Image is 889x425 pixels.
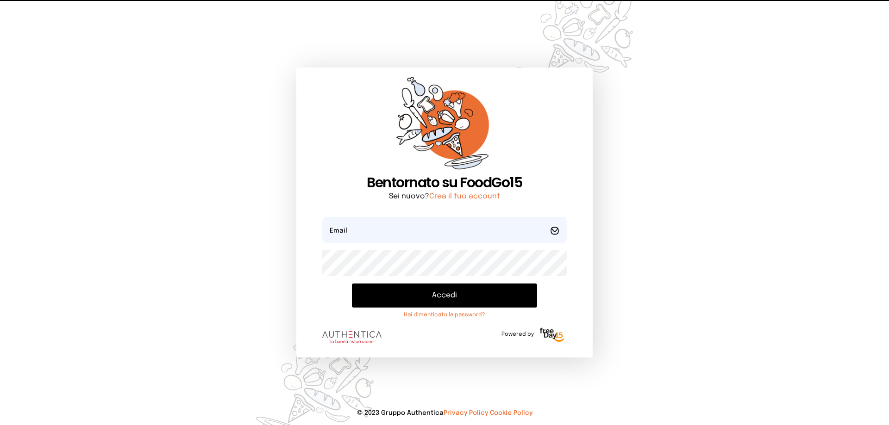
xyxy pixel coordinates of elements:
a: Cookie Policy [490,410,532,416]
img: logo-freeday.3e08031.png [538,326,567,345]
span: Powered by [501,331,534,338]
a: Hai dimenticato la password? [352,311,537,319]
a: Crea il tuo account [429,192,500,200]
img: sticker-orange.65babaf.png [396,77,493,174]
p: © 2023 Gruppo Authentica [15,408,874,418]
a: Privacy Policy [444,410,488,416]
img: logo.8f33a47.png [322,331,382,343]
h1: Bentornato su FoodGo15 [322,174,567,191]
p: Sei nuovo? [322,191,567,202]
button: Accedi [352,283,537,308]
